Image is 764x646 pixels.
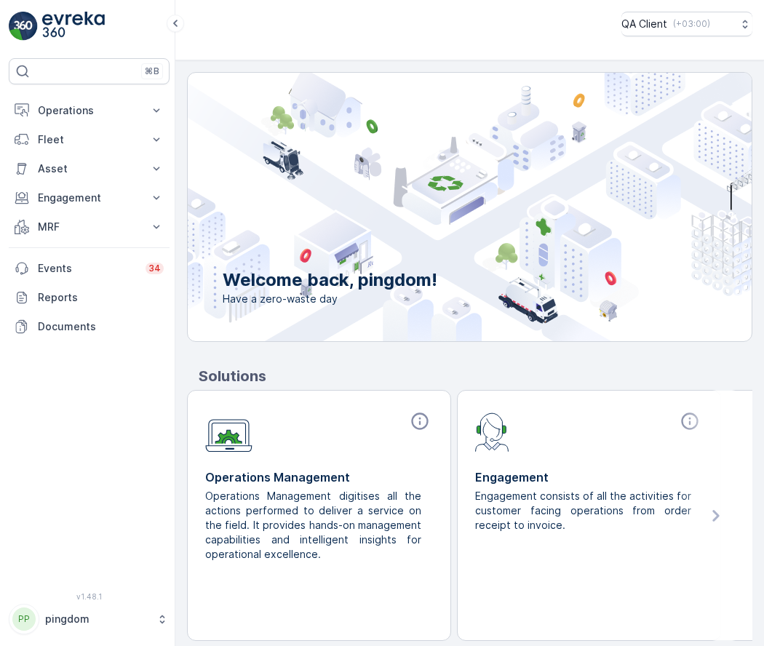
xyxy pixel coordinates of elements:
[199,365,752,387] p: Solutions
[475,468,703,486] p: Engagement
[12,607,36,631] div: PP
[38,290,164,305] p: Reports
[38,191,140,205] p: Engagement
[223,292,437,306] span: Have a zero-waste day
[621,12,752,36] button: QA Client(+03:00)
[38,103,140,118] p: Operations
[38,319,164,334] p: Documents
[122,73,752,341] img: city illustration
[38,161,140,176] p: Asset
[145,65,159,77] p: ⌘B
[9,283,170,312] a: Reports
[42,12,105,41] img: logo_light-DOdMpM7g.png
[9,12,38,41] img: logo
[9,592,170,601] span: v 1.48.1
[9,96,170,125] button: Operations
[205,489,421,562] p: Operations Management digitises all the actions performed to deliver a service on the field. It p...
[9,604,170,634] button: PPpingdom
[9,125,170,154] button: Fleet
[621,17,667,31] p: QA Client
[9,183,170,212] button: Engagement
[475,411,509,452] img: module-icon
[205,468,433,486] p: Operations Management
[38,220,140,234] p: MRF
[9,254,170,283] a: Events34
[673,18,710,30] p: ( +03:00 )
[45,612,149,626] p: pingdom
[9,154,170,183] button: Asset
[9,212,170,242] button: MRF
[9,312,170,341] a: Documents
[223,268,437,292] p: Welcome back, pingdom!
[475,489,691,533] p: Engagement consists of all the activities for customer facing operations from order receipt to in...
[205,411,252,452] img: module-icon
[148,263,161,274] p: 34
[38,132,140,147] p: Fleet
[38,261,137,276] p: Events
